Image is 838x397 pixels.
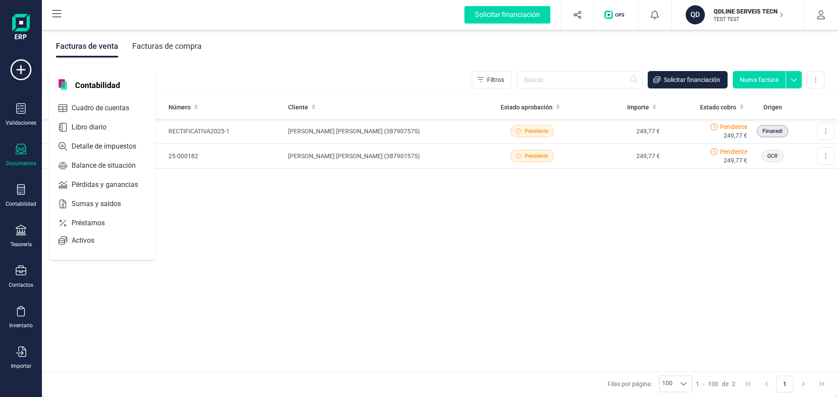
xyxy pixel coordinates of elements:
[454,1,561,29] button: Solicitar financiación
[762,127,783,135] span: Finanedi
[740,376,756,392] button: First Page
[763,103,782,112] span: Origen
[168,103,191,112] span: Número
[487,75,504,84] span: Filtros
[68,103,145,113] span: Cuadro de cuentas
[132,35,202,58] div: Facturas de compra
[525,127,548,135] span: Pendiente
[758,376,775,392] button: Previous Page
[724,131,747,140] span: 249,77 €
[6,200,36,207] div: Contabilidad
[696,380,735,388] div: -
[604,10,628,19] img: Logo de OPS
[68,180,154,190] span: Pérdidas y ganancias
[720,122,747,131] span: Pendiente
[576,144,663,169] td: 249,77 €
[708,380,718,388] span: 100
[776,376,793,392] button: Page 1
[68,199,137,209] span: Sumas y saldos
[11,363,31,370] div: Importar
[714,7,783,16] p: QDLINE SERVEIS TECNOLOGICS SL
[767,152,778,160] span: OCR
[517,71,642,88] input: Buscar...
[720,147,747,156] span: Pendiente
[9,282,33,288] div: Contactos
[696,380,699,388] span: 1
[68,122,122,132] span: Libro diario
[700,103,736,112] span: Estado cobro
[70,79,125,90] span: Contabilidad
[68,160,151,171] span: Balance de situación
[68,218,120,228] span: Préstamos
[6,119,36,126] div: Validaciones
[285,119,488,144] td: [PERSON_NAME] [PERSON_NAME] (38790757S)
[648,71,728,88] button: Solicitar financiación
[733,71,786,88] button: Nueva factura
[732,380,735,388] span: 2
[12,14,30,42] img: Logo Finanedi
[576,119,663,144] td: 249,77 €
[6,160,36,167] div: Documentos
[608,376,692,392] div: Filas por página:
[165,119,285,144] td: RECTIFICATIVA2025-1
[627,103,649,112] span: Importe
[10,241,32,248] div: Tesorería
[285,144,488,169] td: [PERSON_NAME] [PERSON_NAME] (38790757S)
[9,322,33,329] div: Inventario
[472,71,512,88] button: Filtros
[682,1,794,29] button: QDQDLINE SERVEIS TECNOLOGICS SLTEST TEST
[525,152,548,160] span: Pendiente
[288,103,308,112] span: Cliente
[664,75,720,84] span: Solicitar financiación
[165,144,285,169] td: 25-000182
[659,376,675,392] span: 100
[68,141,152,152] span: Detalle de impuestos
[501,103,553,112] span: Estado aprobación
[686,5,705,24] div: QD
[724,156,747,165] span: 249,77 €
[68,235,110,246] span: Activos
[56,35,118,58] div: Facturas de venta
[814,376,830,392] button: Last Page
[464,6,550,24] div: Solicitar financiación
[714,16,783,23] p: TEST TEST
[599,1,633,29] button: Logo de OPS
[722,380,728,388] span: de
[795,376,812,392] button: Next Page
